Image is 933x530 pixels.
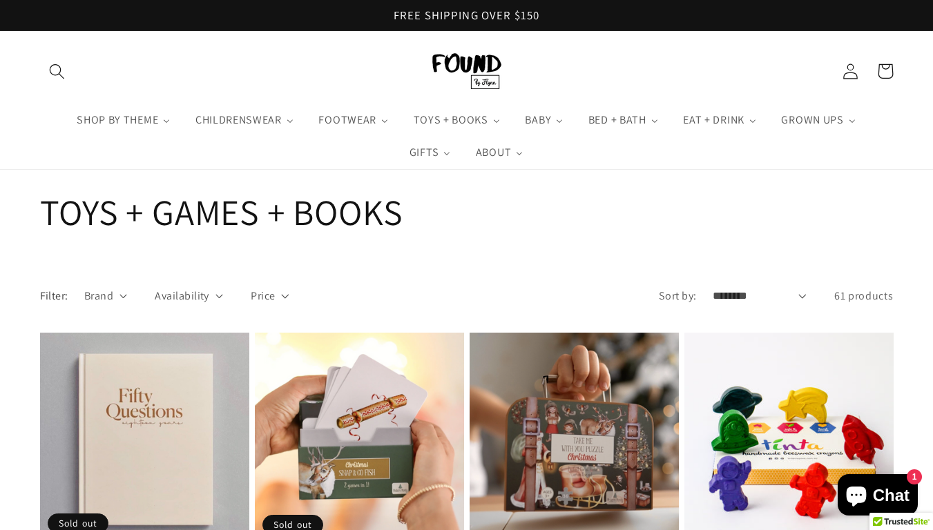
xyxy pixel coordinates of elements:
span: ABOUT [473,146,512,159]
a: SHOP BY THEME [64,104,183,137]
span: Price [251,288,275,304]
a: TOYS + BOOKS [401,104,513,137]
span: SHOP BY THEME [74,113,160,127]
h1: TOYS + GAMES + BOOKS [40,190,894,235]
span: BED + BATH [586,113,648,127]
span: CHILDRENSWEAR [193,113,283,127]
span: EAT + DRINK [680,113,746,127]
a: GROWN UPS [769,104,869,137]
a: ABOUT [463,137,536,170]
summary: Brand [84,288,127,304]
label: Sort by: [659,288,697,303]
a: EAT + DRINK [671,104,769,137]
span: Brand [84,288,113,304]
a: FOOTWEAR [307,104,401,137]
a: GIFTS [397,137,463,170]
a: BABY [513,104,576,137]
a: CHILDRENSWEAR [183,104,307,137]
summary: Search [40,54,75,89]
span: GROWN UPS [778,113,845,127]
span: BABY [522,113,552,127]
span: Availability [155,288,209,304]
summary: Price [251,288,289,304]
summary: Availability [155,288,223,304]
span: GIFTS [407,146,440,159]
h2: Filter: [40,288,68,304]
a: BED + BATH [576,104,671,137]
img: FOUND By Flynn logo [432,53,501,89]
span: TOYS + BOOKS [411,113,490,127]
span: FOOTWEAR [316,113,378,127]
span: 61 products [834,288,894,303]
inbox-online-store-chat: Shopify online store chat [834,474,922,519]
